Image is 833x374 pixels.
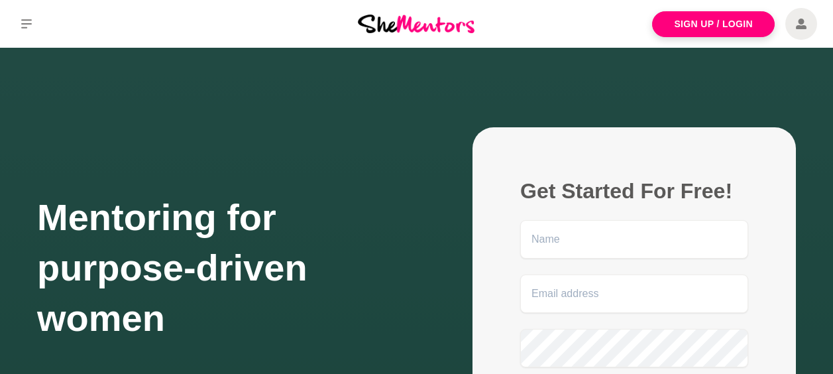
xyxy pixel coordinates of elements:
[37,192,417,343] h1: Mentoring for purpose-driven women
[520,178,748,204] h2: Get Started For Free!
[520,220,748,259] input: Name
[652,11,775,37] a: Sign Up / Login
[358,15,474,32] img: She Mentors Logo
[520,275,748,313] input: Email address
